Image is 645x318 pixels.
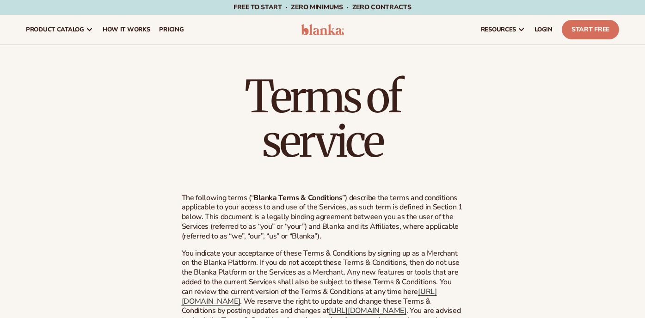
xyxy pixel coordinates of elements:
a: resources [476,15,530,44]
a: [URL][DOMAIN_NAME] [329,306,406,316]
span: Free to start · ZERO minimums · ZERO contracts [233,3,411,12]
a: [URL][DOMAIN_NAME] [182,287,437,306]
span: LOGIN [534,26,553,33]
h1: Terms of service [182,74,464,163]
span: product catalog [26,26,84,33]
a: LOGIN [530,15,557,44]
span: pricing [159,26,184,33]
b: Blanka Terms & Conditions [253,193,342,203]
a: How It Works [98,15,155,44]
a: pricing [154,15,188,44]
a: product catalog [21,15,98,44]
a: Start Free [562,20,619,39]
span: resources [481,26,516,33]
span: How It Works [103,26,150,33]
img: logo [301,24,344,35]
p: The following terms (“ ”) describe the terms and conditions applicable to your access to and use ... [182,193,464,241]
